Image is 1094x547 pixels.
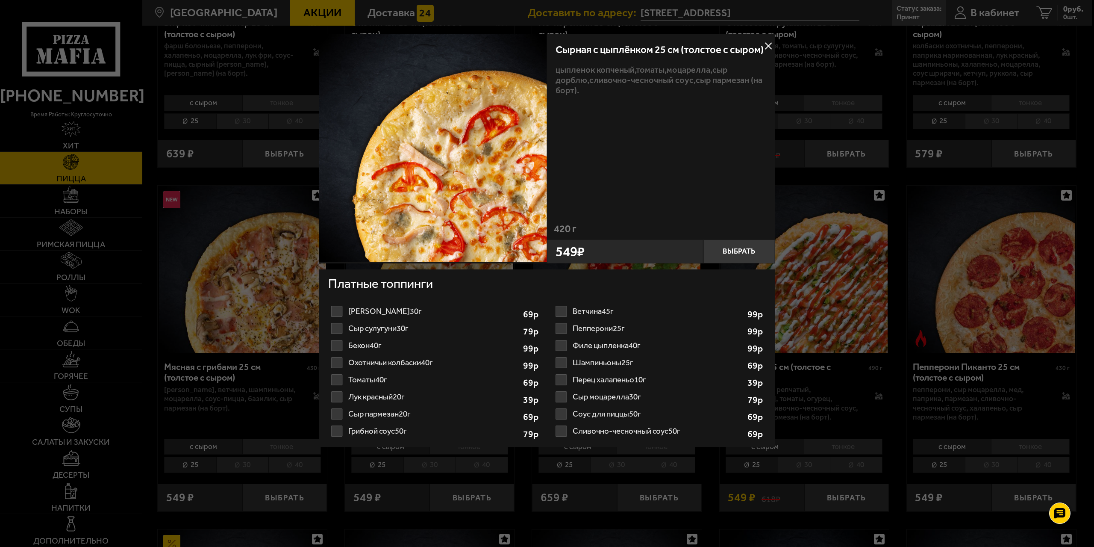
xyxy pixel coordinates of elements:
[556,44,766,55] h3: Сырная с цыплёнком 25 см (толстое с сыром)
[328,354,541,371] label: Охотничьи колбаски 40г
[556,245,585,258] span: 549 ₽
[553,371,766,388] label: Перец халапеньо 10г
[553,337,766,354] li: Филе цыпленка
[553,303,766,320] li: Ветчина
[553,423,766,440] li: Сливочно-чесночный соус
[747,378,766,387] strong: 39 р
[523,327,541,336] strong: 79 р
[319,34,547,262] img: Сырная с цыплёнком 25 см (толстое с сыром)
[328,303,541,320] li: Соус Деликатес
[523,344,541,353] strong: 99 р
[553,423,766,440] label: Сливочно-чесночный соус 50г
[328,320,541,337] li: Сыр сулугуни
[553,371,766,388] li: Перец халапеньо
[523,429,541,438] strong: 79 р
[553,405,766,423] li: Соус для пиццы
[556,65,766,95] p: цыпленок копченый, томаты, моцарелла, сыр дорблю, сливочно-чесночный соус, сыр пармезан (на борт).
[328,371,541,388] li: Томаты
[703,239,775,263] button: Выбрать
[747,310,766,319] strong: 99 р
[523,378,541,387] strong: 69 р
[328,303,541,320] label: [PERSON_NAME] 30г
[328,405,541,423] li: Сыр пармезан
[553,337,766,354] label: Филе цыпленка 40г
[747,395,766,404] strong: 79 р
[328,388,541,405] label: Лук красный 20г
[523,361,541,370] strong: 99 р
[747,344,766,353] strong: 99 р
[328,371,541,388] label: Томаты 40г
[547,224,775,239] div: 420 г
[328,354,541,371] li: Охотничьи колбаски
[328,275,766,296] h4: Платные топпинги
[747,361,766,370] strong: 69 р
[553,320,766,337] li: Пепперони
[553,354,766,371] label: Шампиньоны 25г
[553,388,766,405] li: Сыр моцарелла
[747,429,766,438] strong: 69 р
[328,337,541,354] label: Бекон 40г
[328,337,541,354] li: Бекон
[553,388,766,405] label: Сыр моцарелла 30г
[328,388,541,405] li: Лук красный
[328,405,541,423] label: Сыр пармезан 20г
[747,412,766,421] strong: 69 р
[328,423,541,440] label: Грибной соус 50г
[553,405,766,423] label: Соус для пиццы 50г
[553,303,766,320] label: Ветчина 45г
[553,320,766,337] label: Пепперони 25г
[523,310,541,319] strong: 69 р
[328,320,541,337] label: Сыр сулугуни 30г
[523,395,541,404] strong: 39 р
[328,423,541,440] li: Грибной соус
[553,354,766,371] li: Шампиньоны
[747,327,766,336] strong: 99 р
[523,412,541,421] strong: 69 р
